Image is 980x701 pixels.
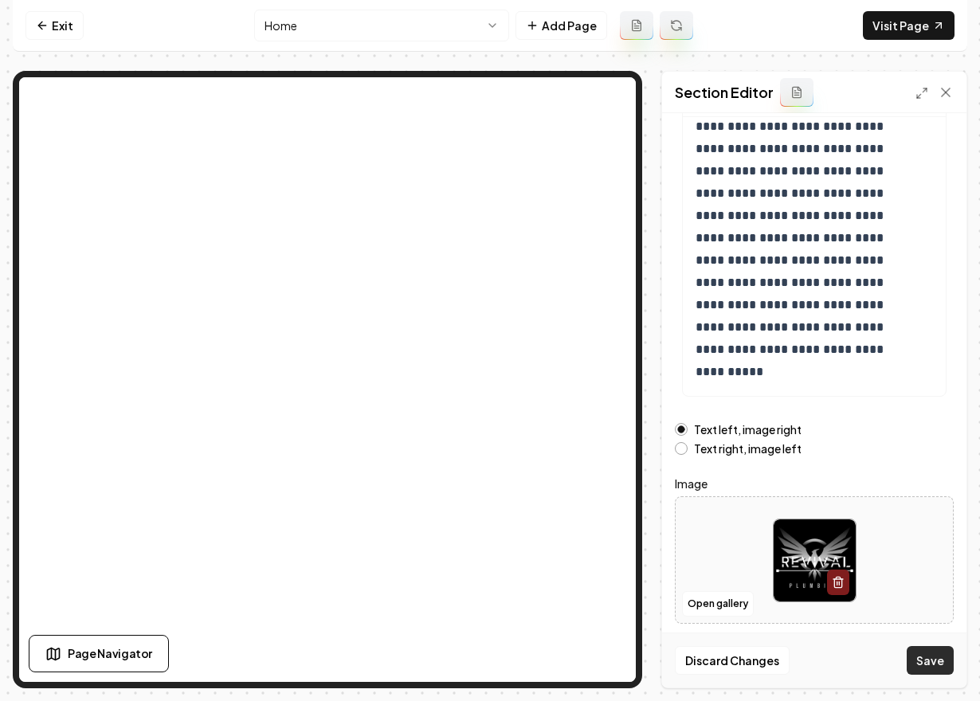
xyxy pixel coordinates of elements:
[660,11,693,40] button: Regenerate page
[682,591,754,617] button: Open gallery
[863,11,955,40] a: Visit Page
[29,635,169,672] button: Page Navigator
[780,78,813,107] button: Add admin section prompt
[694,443,802,454] label: Text right, image left
[774,519,856,601] img: image
[68,645,152,662] span: Page Navigator
[515,11,607,40] button: Add Page
[675,474,954,493] label: Image
[675,81,774,104] h2: Section Editor
[620,11,653,40] button: Add admin page prompt
[25,11,84,40] a: Exit
[907,646,954,675] button: Save
[694,424,802,435] label: Text left, image right
[675,646,790,675] button: Discard Changes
